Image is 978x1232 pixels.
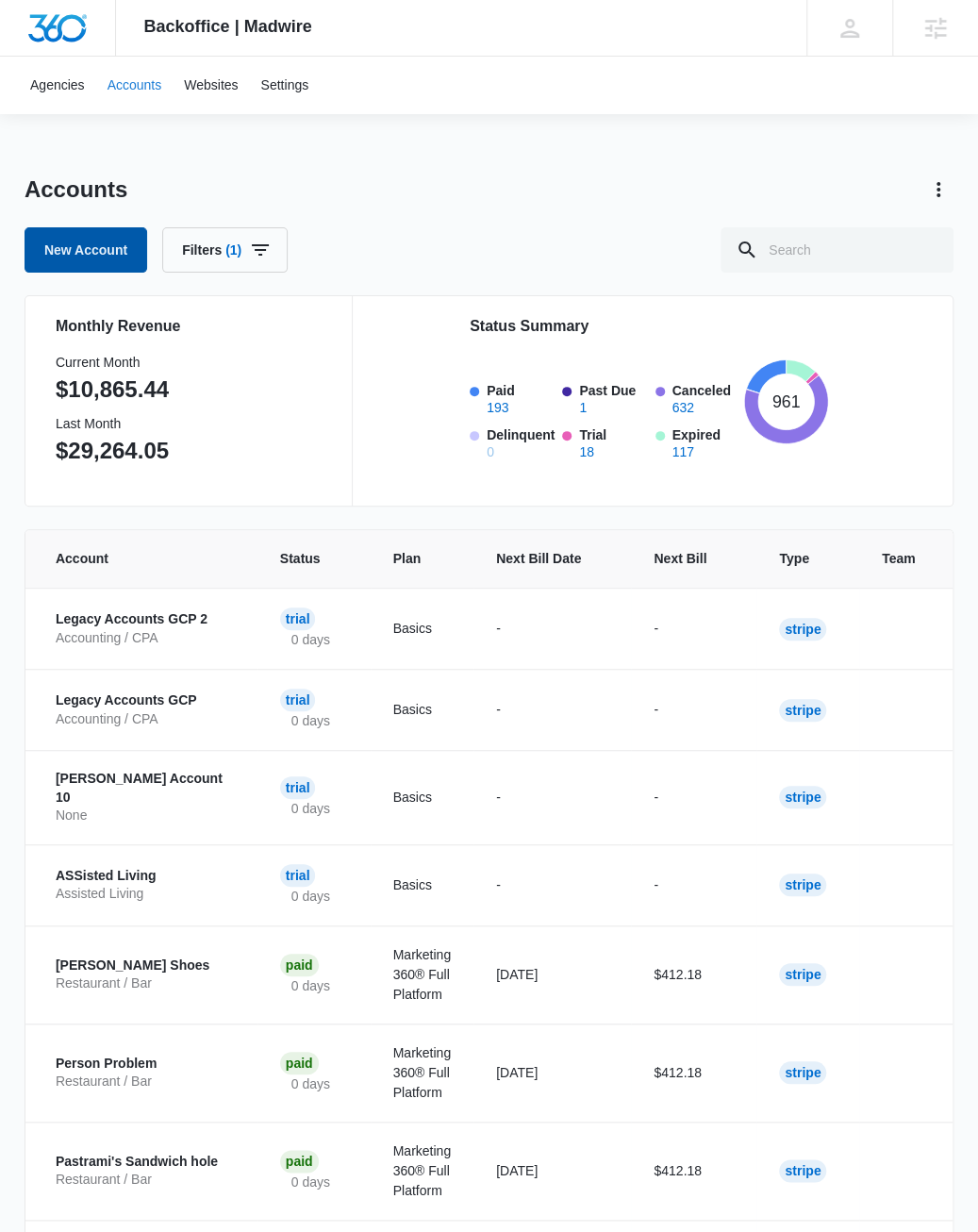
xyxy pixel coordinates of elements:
td: - [631,750,756,844]
div: Paid [280,954,319,976]
h1: Accounts [25,175,127,204]
a: Agencies [19,57,96,114]
p: Restaurant / Bar [56,1171,235,1190]
div: Stripe [779,963,826,986]
button: Paid [487,401,508,414]
td: - [631,669,756,750]
div: Trial [280,608,316,630]
div: Paid [280,1150,319,1173]
label: Trial [579,425,643,458]
p: Accounting / CPA [56,629,235,648]
button: Past Due [579,401,587,414]
p: Basics [393,700,451,720]
p: Marketing 360® Full Platform [393,1141,451,1201]
div: Trial [280,689,316,711]
p: Restaurant / Bar [56,974,235,993]
p: [PERSON_NAME] Account 10 [56,770,235,807]
p: ASSisted Living [56,867,235,886]
span: Backoffice | Madwire [144,17,312,37]
p: $29,264.05 [56,434,169,468]
button: Actions [923,175,953,205]
div: Stripe [779,1061,826,1084]
p: Legacy Accounts GCP [56,691,235,710]
button: Filters(1) [162,227,288,273]
div: Trial [280,776,316,799]
a: Legacy Accounts GCPAccounting / CPA [56,691,235,728]
p: 0 days [280,711,341,731]
p: 0 days [280,887,341,907]
a: Person ProblemRestaurant / Bar [56,1055,235,1091]
h3: Last Month [56,414,169,434]
span: Next Bill Date [496,549,581,569]
a: New Account [25,227,147,273]
td: [DATE] [473,925,631,1024]
p: Legacy Accounts GCP 2 [56,610,235,629]
p: $10,865.44 [56,373,169,407]
input: Search [721,227,953,273]
p: Basics [393,619,451,639]
div: Trial [280,864,316,887]
td: - [631,588,756,669]
td: - [473,588,631,669]
label: Past Due [579,381,643,414]
a: [PERSON_NAME] Account 10None [56,770,235,825]
span: Account [56,549,207,569]
h2: Monthly Revenue [56,315,329,338]
tspan: 961 [772,392,801,411]
p: Pastrami's Sandwich hole [56,1153,235,1172]
p: None [56,807,235,825]
a: ASSisted LivingAssisted Living [56,867,235,904]
span: (1) [225,243,241,257]
span: Plan [393,549,451,569]
a: Websites [173,57,249,114]
td: - [631,844,756,925]
div: Stripe [779,1159,826,1182]
a: Legacy Accounts GCP 2Accounting / CPA [56,610,235,647]
span: Type [779,549,809,569]
p: Marketing 360® Full Platform [393,945,451,1005]
label: Delinquent [487,425,551,458]
p: 0 days [280,976,341,996]
span: Next Bill [654,549,706,569]
p: Basics [393,788,451,807]
span: Team [882,549,916,569]
td: [DATE] [473,1024,631,1122]
div: Stripe [779,786,826,808]
td: - [473,669,631,750]
label: Paid [487,381,551,414]
p: Accounting / CPA [56,710,235,729]
div: Stripe [779,699,826,722]
div: Stripe [779,874,826,896]
p: Marketing 360® Full Platform [393,1043,451,1103]
h2: Status Summary [470,315,828,338]
button: Canceled [672,401,694,414]
p: Assisted Living [56,885,235,904]
label: Canceled [672,381,737,414]
button: Expired [672,445,694,458]
p: 0 days [280,1173,341,1192]
td: $412.18 [631,1122,756,1220]
label: Expired [672,425,737,458]
span: Status [280,549,321,569]
div: Paid [280,1052,319,1074]
a: Accounts [96,57,174,114]
p: Basics [393,875,451,895]
button: Trial [579,445,594,458]
td: - [473,844,631,925]
div: Stripe [779,618,826,641]
td: $412.18 [631,925,756,1024]
a: Pastrami's Sandwich holeRestaurant / Bar [56,1153,235,1190]
a: Settings [250,57,321,114]
p: Person Problem [56,1055,235,1074]
td: $412.18 [631,1024,756,1122]
p: 0 days [280,799,341,819]
p: 0 days [280,630,341,650]
a: [PERSON_NAME] ShoesRestaurant / Bar [56,957,235,993]
h3: Current Month [56,353,169,373]
p: Restaurant / Bar [56,1073,235,1091]
p: [PERSON_NAME] Shoes [56,957,235,975]
td: [DATE] [473,1122,631,1220]
p: 0 days [280,1074,341,1094]
td: - [473,750,631,844]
